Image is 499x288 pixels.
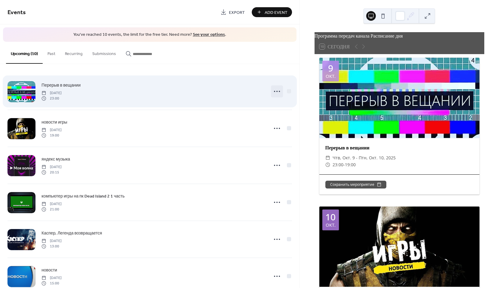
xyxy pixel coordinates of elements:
a: Export [216,7,249,17]
span: 23:00 [41,96,62,101]
div: ​ [325,161,330,168]
a: See your options [193,31,225,39]
div: 9 [328,64,333,73]
span: 13:00 [41,244,62,249]
span: компьютер игры на пк Dead Island 2 1 часть [41,193,124,199]
a: новости игры [41,119,67,126]
span: Events [8,7,26,18]
span: 23:00 [333,161,343,168]
button: Сохранить мероприятие [325,181,386,188]
div: Перерыв в вещании [319,144,479,151]
span: Перерыв в вещании [41,82,81,88]
span: [DATE] [41,127,62,133]
div: 10 [325,213,336,222]
span: [DATE] [41,275,62,280]
span: 20:15 [41,170,62,175]
span: - [343,161,345,168]
span: 19:00 [41,133,62,138]
button: Upcoming (10) [6,42,43,64]
span: 19:00 [345,161,356,168]
span: Export [229,9,245,16]
span: чтв, окт. 9 - птн, окт. 10, 2025 [333,154,396,161]
span: Каспер. Легенда возвращается [41,230,102,236]
div: окт. [326,223,336,227]
div: окт. [326,74,336,78]
a: Каспер. Легенда возвращается [41,230,102,237]
span: [DATE] [41,238,62,244]
span: You've reached 10 events, the limit for the free tier. Need more? . [9,32,291,38]
div: ​ [325,154,330,161]
span: [DATE] [41,164,62,170]
button: Past [43,42,60,63]
a: новости [41,267,57,274]
a: Перерыв в вещании [41,82,81,89]
div: Программа передач канала Расписание дня [315,32,484,39]
span: 21:00 [41,207,62,212]
button: Recurring [60,42,87,63]
span: яндекс музыка [41,156,70,162]
span: 15:00 [41,281,62,286]
button: Submissions [87,42,121,63]
span: новости игры [41,119,67,125]
a: компьютер игры на пк Dead Island 2 1 часть [41,193,124,200]
span: [DATE] [41,201,62,207]
a: яндекс музыка [41,156,70,163]
span: [DATE] [41,90,62,96]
